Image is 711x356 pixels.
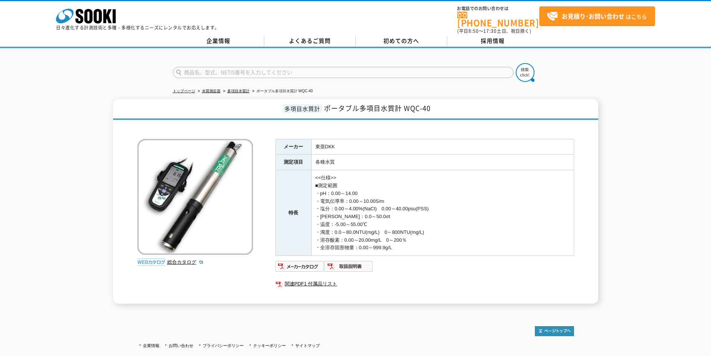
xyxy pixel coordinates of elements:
[167,259,204,265] a: 総合カタログ
[457,6,539,11] span: お電話でのお問い合わせは
[253,343,286,348] a: クッキーポリシー
[547,11,647,22] span: はこちら
[383,37,419,45] span: 初めての方へ
[203,343,244,348] a: プライバシーポリシー
[539,6,655,26] a: お見積り･お問い合わせはこちら
[324,265,373,271] a: 取扱説明書
[562,12,624,21] strong: お見積り･お問い合わせ
[295,343,320,348] a: サイトマップ
[324,260,373,272] img: 取扱説明書
[275,139,311,155] th: メーカー
[457,12,539,27] a: [PHONE_NUMBER]
[311,170,574,256] td: <<仕様>> ■測定範囲 ・pH：0.00～14.00 ・電気伝導率：0.00～10.00S/m ・塩分：0.00～4.00%(NaCl) 0.00～40.00psu(PSS) ・[PERSON...
[356,35,447,47] a: 初めての方へ
[447,35,539,47] a: 採用情報
[173,67,514,78] input: 商品名、型式、NETIS番号を入力してください
[173,89,195,93] a: トップページ
[227,89,250,93] a: 多項目水質計
[516,63,534,82] img: btn_search.png
[202,89,221,93] a: 水質測定器
[275,279,574,289] a: 関連PDF1 付属品リスト
[137,139,253,255] img: ポータブル多項目水質計 WQC-40
[173,35,264,47] a: 企業情報
[143,343,159,348] a: 企業情報
[468,28,479,34] span: 8:50
[169,343,193,348] a: お問い合わせ
[275,260,324,272] img: メーカーカタログ
[457,28,531,34] span: (平日 ～ 土日、祝日除く)
[283,104,322,113] span: 多項目水質計
[324,103,431,113] span: ポータブル多項目水質計 WQC-40
[264,35,356,47] a: よくあるご質問
[483,28,497,34] span: 17:30
[137,259,165,266] img: webカタログ
[56,25,219,30] p: 日々進化する計測技術と多種・多様化するニーズにレンタルでお応えします。
[275,170,311,256] th: 特長
[251,87,313,95] li: ポータブル多項目水質計 WQC-40
[275,155,311,170] th: 測定項目
[535,326,574,336] img: トップページへ
[311,155,574,170] td: 各種水質
[311,139,574,155] td: 東亜DKK
[275,265,324,271] a: メーカーカタログ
